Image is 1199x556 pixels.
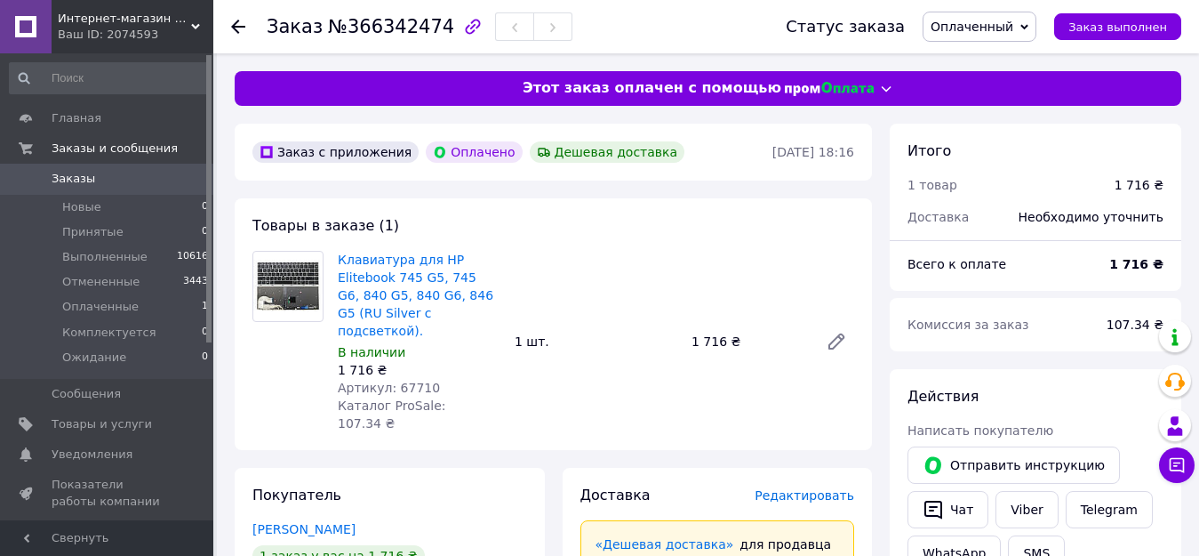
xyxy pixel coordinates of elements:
span: Заказ выполнен [1068,20,1167,34]
span: 1 [202,299,208,315]
span: Комиссия за заказ [907,318,1029,332]
div: 1 716 ₴ [338,361,500,379]
div: 1 716 ₴ [684,329,811,354]
span: Каталог ProSale: 107.34 ₴ [338,399,445,431]
span: Новые [62,199,101,215]
div: Статус заказа [786,18,905,36]
span: Заказы [52,171,95,187]
span: Заказы и сообщения [52,141,178,157]
div: Ваш ID: 2074593 [58,27,213,43]
span: Отмененные [62,274,140,290]
span: Принятые [62,224,124,240]
span: Всего к оплате [907,257,1006,271]
div: Необходимо уточнить [1008,197,1174,237]
span: 0 [202,199,208,215]
div: Заказ с приложения [252,141,419,163]
a: Клавиатура для HP Elitebook 745 G5, 745 G6, 840 G5, 840 G6, 846 G5 (RU Silver с подсветкой). [338,253,493,338]
a: «Дешевая доставка» [596,537,734,552]
span: Итого [907,142,951,159]
span: Ожидание [62,350,126,366]
span: 0 [202,224,208,240]
button: Чат [907,491,988,528]
span: 3443 [183,274,208,290]
span: Доставка [580,487,651,504]
span: Написать покупателю [907,423,1053,438]
span: 0 [202,325,208,341]
span: Оплаченные [62,299,139,315]
span: Покупатель [252,487,341,504]
span: Заказ [267,16,323,37]
span: Комплектуется [62,325,156,341]
span: Выполненные [62,249,148,265]
div: 1 шт. [508,329,684,354]
div: Дешевая доставка [530,141,685,163]
span: 0 [202,350,208,366]
span: Артикул: 67710 [338,381,440,395]
span: Товары в заказе (1) [252,217,399,234]
span: В наличии [338,345,405,359]
span: Действия [907,388,979,405]
div: 1 716 ₴ [1115,176,1163,194]
button: Заказ выполнен [1054,13,1181,40]
div: Вернуться назад [231,18,245,36]
button: Отправить инструкцию [907,447,1120,484]
span: 10616 [177,249,208,265]
b: 1 716 ₴ [1109,257,1163,271]
img: Клавиатура для HP Elitebook 745 G5, 745 G6, 840 G5, 840 G6, 846 G5 (RU Silver с подсветкой). [253,260,323,312]
span: 107.34 ₴ [1107,318,1163,332]
input: Поиск [9,62,210,94]
span: Доставка [907,210,969,224]
span: №366342474 [328,16,454,37]
a: Telegram [1066,491,1153,528]
span: Показатели работы компании [52,477,164,509]
span: Товары и услуги [52,416,152,432]
a: Редактировать [819,324,854,359]
div: Оплачено [426,141,522,163]
a: [PERSON_NAME] [252,522,356,536]
span: Главная [52,110,101,126]
span: Интернет-магазин aventure [58,11,191,27]
span: Оплаченный [931,20,1013,34]
button: Чат с покупателем [1159,447,1195,483]
a: Viber [995,491,1058,528]
span: Сообщения [52,386,121,402]
span: 1 товар [907,178,957,192]
span: Уведомления [52,447,132,463]
time: [DATE] 18:16 [772,145,854,159]
span: Редактировать [755,488,854,503]
span: Этот заказ оплачен с помощью [523,78,781,99]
